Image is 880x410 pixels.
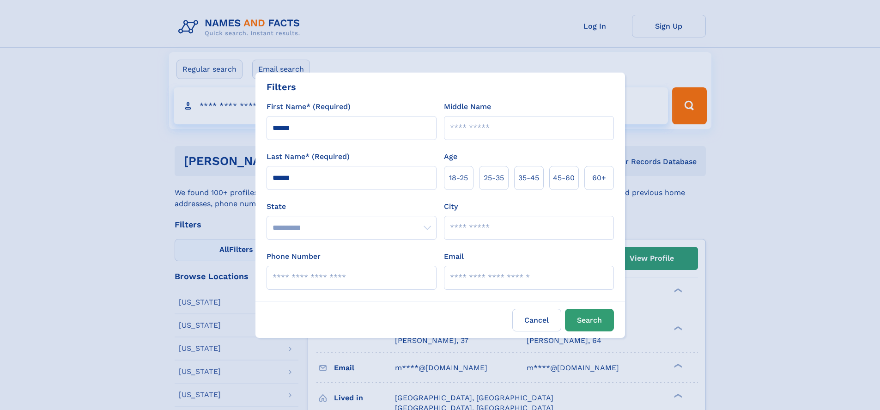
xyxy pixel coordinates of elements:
[444,201,458,212] label: City
[444,151,457,162] label: Age
[444,101,491,112] label: Middle Name
[267,251,321,262] label: Phone Number
[267,151,350,162] label: Last Name* (Required)
[512,309,561,331] label: Cancel
[449,172,468,184] span: 18‑25
[553,172,575,184] span: 45‑60
[565,309,614,331] button: Search
[267,101,351,112] label: First Name* (Required)
[592,172,606,184] span: 60+
[518,172,539,184] span: 35‑45
[267,80,296,94] div: Filters
[267,201,437,212] label: State
[444,251,464,262] label: Email
[484,172,504,184] span: 25‑35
